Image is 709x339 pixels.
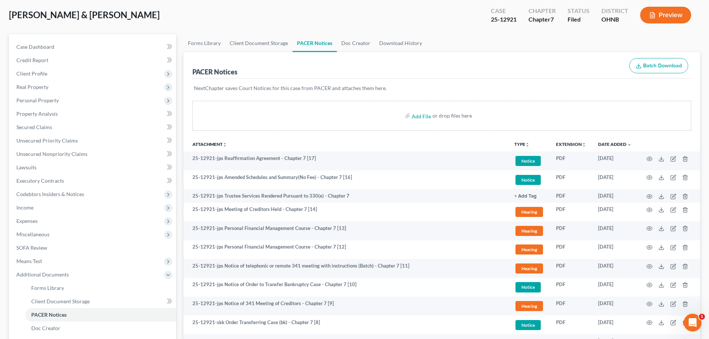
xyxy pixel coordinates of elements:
[183,221,508,240] td: 25-12921-jps Personal Financial Management Course - Chapter 7 [13]
[16,84,48,90] span: Real Property
[432,112,472,119] div: or drop files here
[10,107,176,121] a: Property Analysis
[684,314,702,332] iframe: Intercom live chat
[9,9,160,20] span: [PERSON_NAME] & [PERSON_NAME]
[592,151,638,170] td: [DATE]
[16,164,36,170] span: Lawsuits
[16,271,69,278] span: Additional Documents
[515,320,541,330] span: Notice
[16,191,84,197] span: Codebtors Insiders & Notices
[16,111,58,117] span: Property Analysis
[183,259,508,278] td: 25-12921-jps Notice of telephonic or remote 341 meeting with instructions (Batch) - Chapter 7 [11]
[25,281,176,295] a: Forms Library
[643,63,682,69] span: Batch Download
[16,218,38,224] span: Expenses
[550,297,592,316] td: PDF
[293,34,337,52] a: PACER Notices
[550,16,554,23] span: 7
[640,7,691,23] button: Preview
[627,143,632,147] i: expand_more
[550,259,592,278] td: PDF
[183,189,508,202] td: 25-12921-jps Trustee Services Rendered Pursuant to 330(e) - Chapter 7
[514,225,544,237] a: Hearing
[550,189,592,202] td: PDF
[194,84,690,92] p: NextChapter saves Court Notices for this case from PACER and attaches them here.
[515,226,543,236] span: Hearing
[568,15,590,24] div: Filed
[16,231,49,237] span: Miscellaneous
[550,170,592,189] td: PDF
[491,7,517,15] div: Case
[550,221,592,240] td: PDF
[550,278,592,297] td: PDF
[515,156,541,166] span: Notice
[375,34,427,52] a: Download History
[25,322,176,335] a: Doc Creator
[10,121,176,134] a: Secured Claims
[592,240,638,259] td: [DATE]
[16,151,87,157] span: Unsecured Nonpriority Claims
[515,244,543,255] span: Hearing
[491,15,517,24] div: 25-12921
[225,34,293,52] a: Client Document Storage
[582,143,586,147] i: unfold_more
[528,15,556,24] div: Chapter
[556,141,586,147] a: Extensionunfold_more
[514,281,544,293] a: Notice
[514,192,544,199] a: + Add Tag
[31,325,60,331] span: Doc Creator
[514,262,544,275] a: Hearing
[25,295,176,308] a: Client Document Storage
[31,311,67,318] span: PACER Notices
[337,34,375,52] a: Doc Creator
[592,189,638,202] td: [DATE]
[31,285,64,291] span: Forms Library
[183,151,508,170] td: 25-12921-jps Reaffirmation Agreement - Chapter 7 [17]
[598,141,632,147] a: Date Added expand_more
[515,207,543,217] span: Hearing
[515,282,541,292] span: Notice
[16,44,54,50] span: Case Dashboard
[514,194,537,199] button: + Add Tag
[183,34,225,52] a: Forms Library
[10,161,176,174] a: Lawsuits
[183,316,508,335] td: 25-12921-skk Order Transferring Case (bk) - Chapter 7 [8]
[223,143,227,147] i: unfold_more
[592,221,638,240] td: [DATE]
[514,155,544,167] a: Notice
[16,258,42,264] span: Means Test
[192,67,237,76] div: PACER Notices
[10,54,176,67] a: Credit Report
[16,178,64,184] span: Executory Contracts
[629,58,688,74] button: Batch Download
[514,243,544,256] a: Hearing
[514,300,544,312] a: Hearing
[592,203,638,222] td: [DATE]
[525,143,530,147] i: unfold_more
[514,206,544,218] a: Hearing
[10,40,176,54] a: Case Dashboard
[550,240,592,259] td: PDF
[192,141,227,147] a: Attachmentunfold_more
[16,57,48,63] span: Credit Report
[183,297,508,316] td: 25-12921-jps Notice of 341 Meeting of Creditors - Chapter 7 [9]
[10,174,176,188] a: Executory Contracts
[183,203,508,222] td: 25-12921-jps Meeting of Creditors Held - Chapter 7 [14]
[10,147,176,161] a: Unsecured Nonpriority Claims
[183,170,508,189] td: 25-12921-jps Amended Schedules and Summary(No Fee) - Chapter 7 [16]
[592,259,638,278] td: [DATE]
[528,7,556,15] div: Chapter
[515,301,543,311] span: Hearing
[592,278,638,297] td: [DATE]
[16,97,59,103] span: Personal Property
[25,308,176,322] a: PACER Notices
[16,244,47,251] span: SOFA Review
[568,7,590,15] div: Status
[515,263,543,274] span: Hearing
[31,298,90,304] span: Client Document Storage
[10,134,176,147] a: Unsecured Priority Claims
[16,70,47,77] span: Client Profile
[183,278,508,297] td: 25-12921-jps Notice of Order to Transfer Bankruptcy Case - Chapter 7 [10]
[10,241,176,255] a: SOFA Review
[601,15,628,24] div: OHNB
